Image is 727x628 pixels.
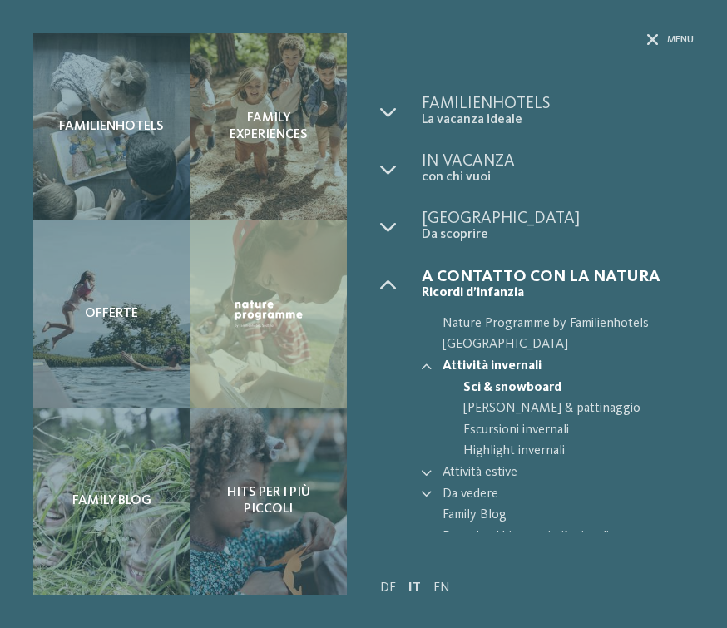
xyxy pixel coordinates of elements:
a: Hotel sulle piste da sci per bambini: divertimento senza confini Offerte [33,220,190,408]
span: Familienhotels [422,96,694,112]
span: Family Blog [72,493,151,509]
a: Family Blog [422,505,694,527]
a: Hotel sulle piste da sci per bambini: divertimento senza confini Nature Programme [190,220,348,408]
a: A contatto con la natura Ricordi d’infanzia [422,269,694,301]
a: Hotel sulle piste da sci per bambini: divertimento senza confini Family experiences [190,33,348,220]
a: Hotel sulle piste da sci per bambini: divertimento senza confini Familienhotels [33,33,190,220]
span: Download hits per i più piccoli [443,527,694,548]
a: Highlight invernali [463,441,694,462]
span: Familienhotels [59,119,164,135]
span: La vacanza ideale [422,112,694,128]
span: Da scoprire [422,227,694,243]
a: Escursioni invernali [463,420,694,442]
a: Sci & snowboard [463,378,694,399]
a: Attività invernali [443,356,694,378]
a: DE [380,581,396,595]
span: con chi vuoi [422,170,694,185]
span: Hits per i più piccoli [207,485,331,517]
img: Nature Programme [232,298,306,331]
a: EN [433,581,450,595]
span: Family Blog [443,505,694,527]
span: Offerte [85,306,138,322]
a: Nature Programme by Familienhotels [GEOGRAPHIC_DATA] [422,314,694,356]
a: [GEOGRAPHIC_DATA] Da scoprire [422,210,694,243]
span: Family experiences [207,111,331,142]
a: Hotel sulle piste da sci per bambini: divertimento senza confini Hits per i più piccoli [190,408,348,595]
a: Download hits per i più piccoli [422,527,694,548]
a: Hotel sulle piste da sci per bambini: divertimento senza confini Family Blog [33,408,190,595]
a: Attività estive [443,462,694,484]
a: IT [408,581,421,595]
span: Nature Programme by Familienhotels [GEOGRAPHIC_DATA] [443,314,694,356]
a: In vacanza con chi vuoi [422,153,694,185]
span: [GEOGRAPHIC_DATA] [422,210,694,227]
a: Familienhotels La vacanza ideale [422,96,694,128]
span: Menu [667,33,694,47]
a: [PERSON_NAME] & pattinaggio [463,398,694,420]
span: In vacanza [422,153,694,170]
span: A contatto con la natura [422,269,694,285]
a: Da vedere [443,484,694,506]
span: Ricordi d’infanzia [422,285,694,301]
